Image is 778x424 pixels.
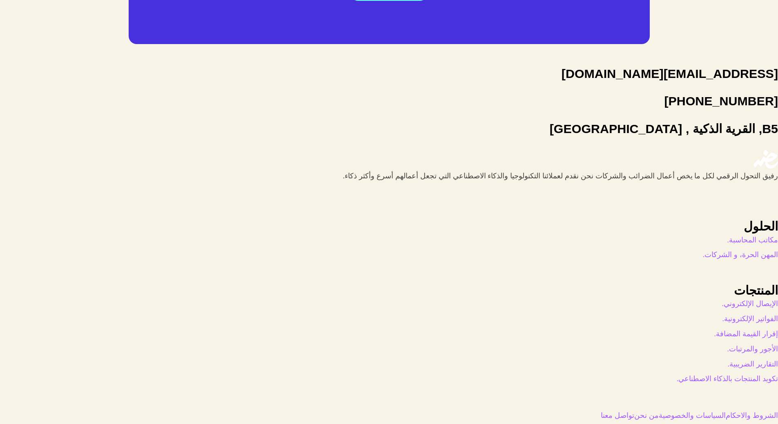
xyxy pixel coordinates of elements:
[13,342,778,357] a: الأجور والمرتبات.
[562,67,778,80] a: [EMAIL_ADDRESS][DOMAIN_NAME]
[676,371,778,386] span: تكويد المنتجات بالذكاء الاصطناعي.
[722,296,778,311] span: الإيصال الإلكتروني.
[702,247,778,262] span: المهن الحرة، و الشركات.
[634,408,659,423] a: من نحن
[13,357,778,372] a: التقارير الضريبية.
[664,95,778,107] a: [PHONE_NUMBER]
[727,357,778,372] span: التقارير الضريبية.
[727,342,778,357] span: الأجور والمرتبات.
[714,326,778,342] span: إقرار القيمة المضافة.
[727,233,778,248] span: مكاتب المحاسبة.
[753,150,778,169] img: eDariba
[13,233,778,248] a: مكاتب المحاسبة.
[13,247,778,262] a: المهن الحرة، و الشركات.
[13,326,778,342] a: إقرار القيمة المضافة.
[659,408,726,423] a: السياسات والخصوصية
[722,311,778,326] span: الفواتير الإلكترونية.
[13,371,778,386] a: تكويد المنتجات بالذكاء الاصطناعي.
[601,408,634,423] a: تواصل معنا
[13,296,778,311] a: الإيصال الإلكتروني.
[726,408,778,423] a: الشروط والاحكام
[13,311,778,326] a: الفواتير الإلكترونية.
